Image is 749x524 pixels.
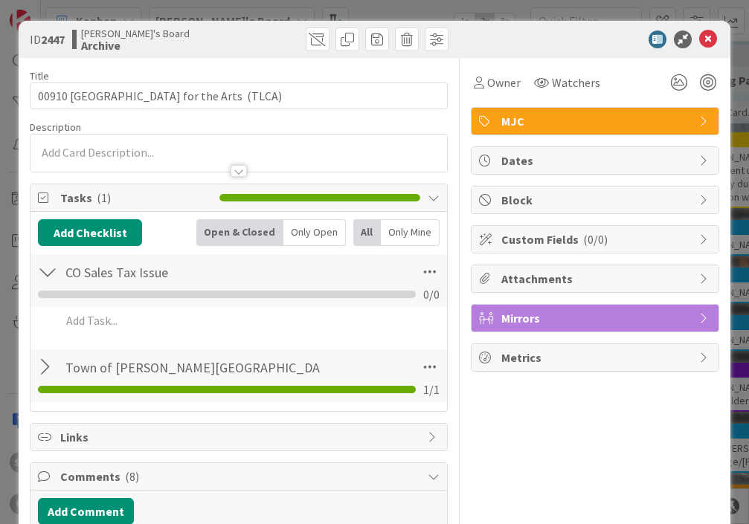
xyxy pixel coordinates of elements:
[97,190,111,205] span: ( 1 )
[501,349,692,366] span: Metrics
[501,309,692,327] span: Mirrors
[38,219,142,246] button: Add Checklist
[423,285,440,303] span: 0 / 0
[501,230,692,248] span: Custom Fields
[501,112,692,130] span: MJC
[60,428,420,446] span: Links
[81,39,190,51] b: Archive
[30,83,448,109] input: type card name here...
[30,30,65,48] span: ID
[353,219,381,246] div: All
[125,469,139,484] span: ( 8 )
[501,270,692,288] span: Attachments
[501,152,692,169] span: Dates
[60,259,324,285] input: Add Checklist...
[60,468,420,485] span: Comments
[60,189,212,207] span: Tasks
[60,354,324,381] input: Add Checklist...
[30,69,49,83] label: Title
[81,28,190,39] span: [PERSON_NAME]'s Board
[196,219,283,246] div: Open & Closed
[552,74,600,91] span: Watchers
[30,120,81,134] span: Description
[583,232,608,247] span: ( 0/0 )
[381,219,440,246] div: Only Mine
[423,381,440,398] span: 1 / 1
[501,191,692,209] span: Block
[283,219,346,246] div: Only Open
[41,32,65,47] b: 2447
[487,74,521,91] span: Owner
